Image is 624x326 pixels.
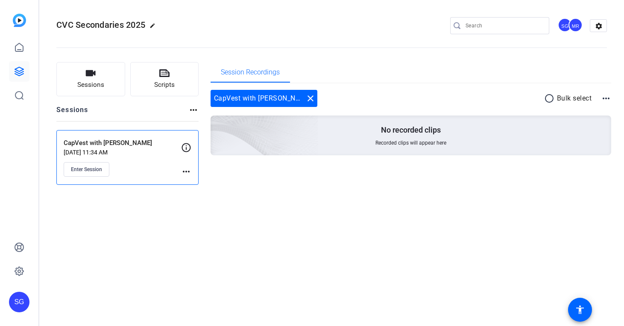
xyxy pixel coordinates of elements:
mat-icon: close [305,93,316,104]
span: Recorded clips will appear here [375,139,446,146]
h2: Sessions [56,105,88,121]
p: No recorded clips [381,125,441,135]
p: [DATE] 11:34 AM [64,149,181,156]
button: Scripts [130,62,199,96]
img: embarkstudio-empty-session.png [115,31,319,216]
ngx-avatar: Studio Giggle [558,18,573,33]
mat-icon: more_horiz [188,105,199,115]
button: Enter Session [64,162,109,177]
mat-icon: accessibility [575,305,585,315]
mat-icon: edit [149,23,160,33]
mat-icon: settings [590,20,607,33]
mat-icon: more_horiz [181,166,191,177]
img: blue-gradient.svg [13,14,26,27]
ngx-avatar: Milena Raschia [568,18,583,33]
mat-icon: radio_button_unchecked [544,93,557,104]
span: CVC Secondaries 2025 [56,20,145,30]
span: Scripts [154,80,175,90]
div: CapVest with [PERSON_NAME] [211,90,317,107]
span: Session Recordings [221,69,280,76]
div: MR [568,18,583,32]
span: Sessions [77,80,104,90]
button: Sessions [56,62,125,96]
mat-icon: more_horiz [601,93,611,104]
p: CapVest with [PERSON_NAME] [64,138,181,148]
div: SG [558,18,572,32]
span: Enter Session [71,166,102,173]
input: Search [466,21,542,31]
p: Bulk select [557,93,592,104]
div: SG [9,292,29,312]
